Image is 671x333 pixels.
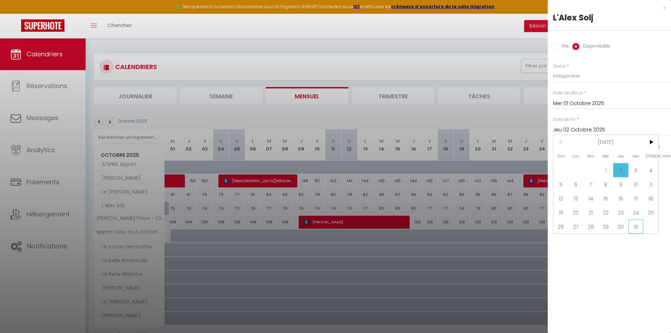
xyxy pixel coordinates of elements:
span: 10 [628,177,644,191]
span: 28 [583,220,598,234]
span: [DATE] [569,135,644,149]
span: 26 [553,220,569,234]
label: Prix [558,43,569,51]
span: 5 [553,177,569,191]
span: Jeu [613,149,628,163]
label: Date de fin [553,116,576,123]
span: 11 [643,177,658,191]
span: 2 [613,163,628,177]
span: 21 [583,205,598,220]
span: 17 [628,191,644,205]
span: 19 [553,205,569,220]
span: 23 [613,205,628,220]
div: x [548,4,666,12]
span: 15 [598,191,614,205]
button: Ouvrir le widget de chat LiveChat [6,3,27,24]
span: 8 [598,177,614,191]
span: 12 [553,191,569,205]
span: 7 [583,177,598,191]
div: L'Alex Solj [553,12,666,23]
span: 29 [598,220,614,234]
label: Disponibilité [579,43,610,51]
span: 31 [628,220,644,234]
span: 9 [613,177,628,191]
span: 14 [583,191,598,205]
span: Lun [569,149,584,163]
span: 22 [598,205,614,220]
span: 24 [628,205,644,220]
label: Date de début [553,90,583,97]
span: 6 [569,177,584,191]
span: 3 [628,163,644,177]
span: Mar [583,149,598,163]
span: Mer [598,149,614,163]
span: < [553,135,569,149]
span: Ven [628,149,644,163]
span: 4 [643,163,658,177]
span: > [643,135,658,149]
span: 18 [643,191,658,205]
span: [PERSON_NAME] [643,149,658,163]
span: 30 [613,220,628,234]
span: 1 [598,163,614,177]
span: 25 [643,205,658,220]
label: Statut [553,63,566,70]
span: 13 [569,191,584,205]
span: 16 [613,191,628,205]
span: Dim [553,149,569,163]
span: 27 [569,220,584,234]
span: 20 [569,205,584,220]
